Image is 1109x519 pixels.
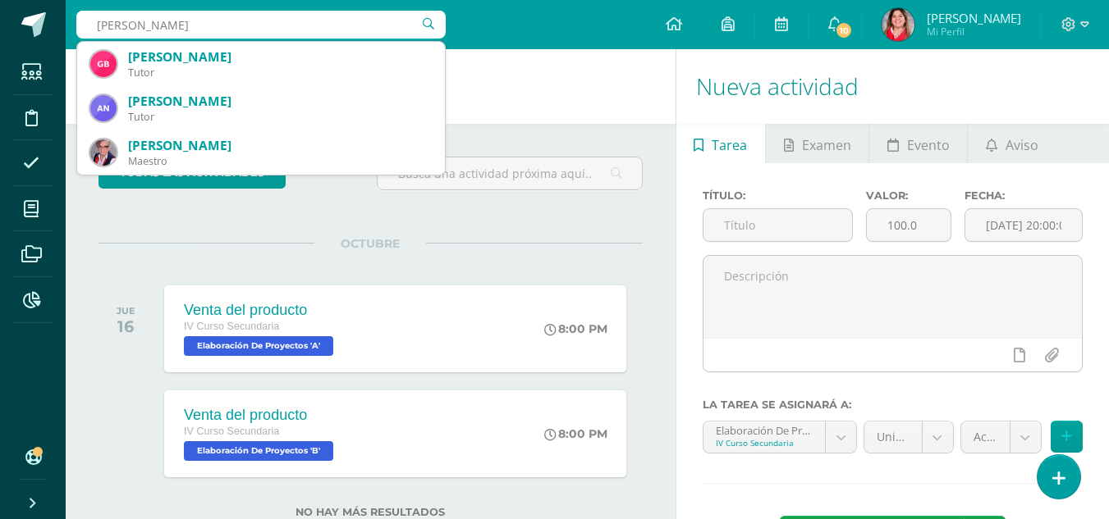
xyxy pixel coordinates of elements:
input: Busca un usuario... [76,11,446,39]
label: No hay más resultados [99,506,643,518]
span: OCTUBRE [314,236,426,251]
div: Venta del producto [184,407,337,424]
span: Elaboración De Proyectos 'A' [184,336,333,356]
span: Elaboración De Proyectos 'B' [184,441,333,461]
input: Busca una actividad próxima aquí... [378,157,641,189]
span: Examen [802,125,851,165]
div: [PERSON_NAME] [128,48,432,66]
img: 1f42d0250f0c2d94fd93832b9b2e1ee8.png [882,8,914,41]
span: [PERSON_NAME] [927,10,1021,26]
div: 8:00 PM [544,321,607,336]
a: Actividades (50.0%) [961,421,1041,453]
label: Valor: [866,189,951,202]
span: Actividades (50.0%) [974,421,997,453]
div: [PERSON_NAME] [128,137,432,154]
label: La tarea se asignará a: [703,398,1083,411]
input: Fecha de entrega [965,209,1082,241]
div: JUE [117,305,135,316]
div: 16 [117,316,135,336]
div: [PERSON_NAME] [128,93,432,110]
a: Evento [869,124,967,163]
label: Fecha: [965,189,1083,202]
span: 10 [835,21,853,39]
input: Puntos máximos [867,209,951,241]
div: 8:00 PM [544,426,607,441]
img: d2b46bc353a375d4d4feb1177f6c4098.png [90,51,117,77]
input: Título [703,209,853,241]
span: IV Curso Secundaria [184,426,279,437]
a: Tarea [676,124,765,163]
div: Maestro [128,154,432,168]
div: Elaboración De Proyectos 'A' [716,421,813,437]
div: IV Curso Secundaria [716,437,813,448]
span: Tarea [712,125,747,165]
span: IV Curso Secundaria [184,321,279,332]
a: Aviso [968,124,1056,163]
a: Unidad 4 [864,421,953,453]
div: Tutor [128,110,432,124]
a: Elaboración De Proyectos 'A'IV Curso Secundaria [703,421,856,453]
a: Examen [766,124,868,163]
span: Mi Perfil [927,25,1021,39]
span: Unidad 4 [877,421,910,453]
img: 0fc6969d28a7526e8366239ad004f112.png [90,95,117,121]
h1: Nueva actividad [696,49,1089,124]
div: Tutor [128,66,432,80]
label: Título: [703,189,854,202]
img: 5df2ef305b50623a9a670f127b27ad69.png [90,139,117,166]
span: Aviso [1006,125,1038,165]
span: Evento [907,125,950,165]
div: Venta del producto [184,302,337,319]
